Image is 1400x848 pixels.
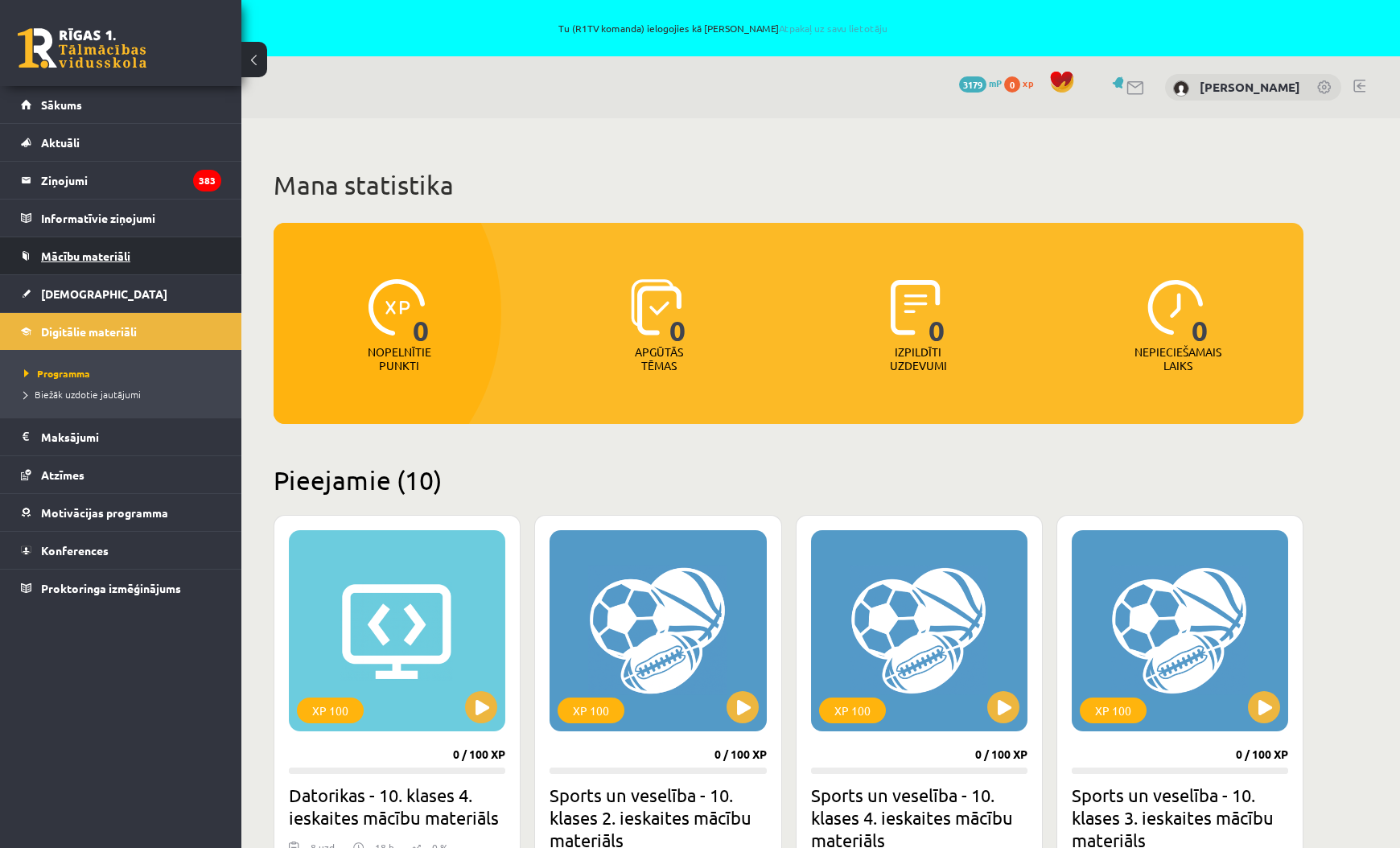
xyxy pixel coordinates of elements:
[21,200,221,237] a: Informatīvie ziņojumi
[21,418,221,455] a: Maksājumi
[1200,79,1300,95] a: [PERSON_NAME]
[1147,279,1204,335] img: icon-clock-7be60019b62300814b6bd22b8e044499b485619524d84068768e800edab66f18.svg
[24,366,225,381] a: Programma
[1004,76,1041,89] a: 0 xp
[21,570,221,607] a: Proktoringa izmēģinājums
[1023,76,1033,89] span: xp
[1004,76,1020,93] span: 0
[628,345,690,373] p: Apgūtās tēmas
[289,784,505,829] h2: Datorikas - 10. klases 4. ieskaites mācību materiāls
[21,124,221,161] a: Aktuāli
[274,464,1303,496] h2: Pieejamie (10)
[18,28,146,68] a: Rīgas 1. Tālmācības vidusskola
[41,581,181,595] span: Proktoringa izmēģinājums
[297,698,364,723] div: XP 100
[1173,80,1189,97] img: Ņikita Serdjuks
[21,86,221,123] a: Sākums
[959,76,986,93] span: 3179
[41,505,168,520] span: Motivācijas programma
[959,76,1002,89] a: 3179 mP
[21,313,221,350] a: Digitālie materiāli
[41,135,80,150] span: Aktuāli
[41,162,221,199] legend: Ziņojumi
[41,543,109,558] span: Konferences
[631,279,681,335] img: icon-learned-topics-4a711ccc23c960034f471b6e78daf4a3bad4a20eaf4de84257b87e66633f6470.svg
[887,345,949,373] p: Izpildīti uzdevumi
[929,279,945,345] span: 0
[24,387,225,401] a: Biežāk uzdotie jautājumi
[41,200,221,237] legend: Informatīvie ziņojumi
[558,698,624,723] div: XP 100
[989,76,1002,89] span: mP
[368,345,431,373] p: Nopelnītie punkti
[1134,345,1221,373] p: Nepieciešamais laiks
[41,249,130,263] span: Mācību materiāli
[41,97,82,112] span: Sākums
[185,23,1260,33] span: Tu (R1TV komanda) ielogojies kā [PERSON_NAME]
[41,467,84,482] span: Atzīmes
[21,275,221,312] a: [DEMOGRAPHIC_DATA]
[24,388,141,401] span: Biežāk uzdotie jautājumi
[21,237,221,274] a: Mācību materiāli
[413,279,430,345] span: 0
[21,532,221,569] a: Konferences
[41,286,167,301] span: [DEMOGRAPHIC_DATA]
[369,279,425,335] img: icon-xp-0682a9bc20223a9ccc6f5883a126b849a74cddfe5390d2b41b4391c66f2066e7.svg
[1192,279,1209,345] span: 0
[819,698,886,723] div: XP 100
[21,456,221,493] a: Atzīmes
[193,170,221,191] i: 383
[24,367,90,380] span: Programma
[779,22,887,35] a: Atpakaļ uz savu lietotāju
[1080,698,1147,723] div: XP 100
[21,494,221,531] a: Motivācijas programma
[669,279,686,345] span: 0
[21,162,221,199] a: Ziņojumi383
[41,418,221,455] legend: Maksājumi
[274,169,1303,201] h1: Mana statistika
[891,279,941,335] img: icon-completed-tasks-ad58ae20a441b2904462921112bc710f1caf180af7a3daa7317a5a94f2d26646.svg
[41,324,137,339] span: Digitālie materiāli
